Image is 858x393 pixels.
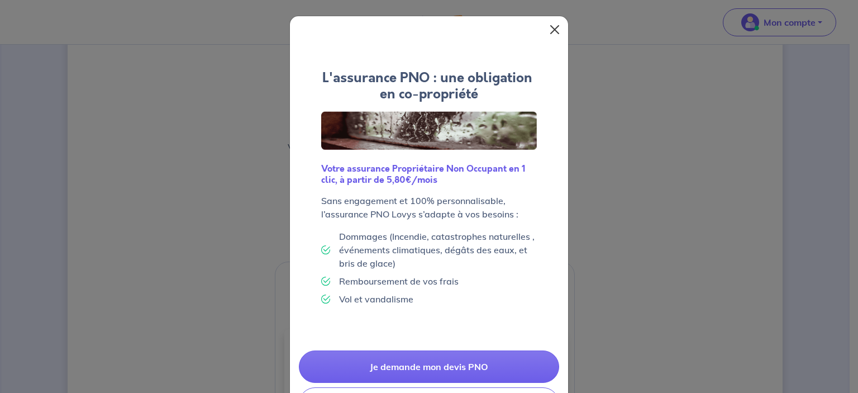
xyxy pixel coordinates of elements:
h4: L'assurance PNO : une obligation en co-propriété [321,70,537,102]
button: Close [546,21,564,39]
a: Je demande mon devis PNO [299,351,559,383]
p: Vol et vandalisme [339,292,413,306]
p: Sans engagement et 100% personnalisable, l’assurance PNO Lovys s’adapte à vos besoins : [321,194,537,221]
p: Remboursement de vos frais [339,274,459,288]
h6: Votre assurance Propriétaire Non Occupant en 1 clic, à partir de 5,80€/mois [321,163,537,184]
img: Logo Lovys [321,111,537,150]
p: Dommages (Incendie, catastrophes naturelles , événements climatiques, dégâts des eaux, et bris de... [339,230,537,270]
